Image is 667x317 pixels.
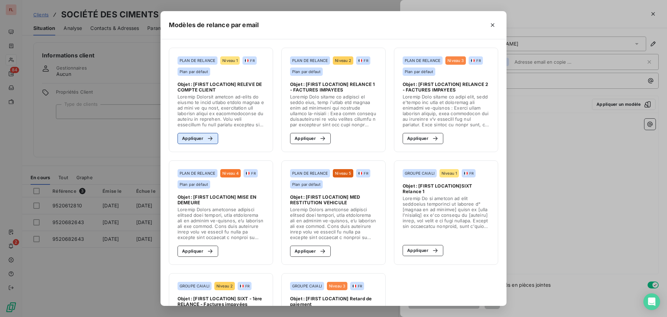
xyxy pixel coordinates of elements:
span: Loremip Dolo sitame co adipi elit, sedd e'tempo inc utla et doloremag ali enimadmi ve-quisnos : E... [403,94,489,127]
span: Objet : [FIRST LOCATION] Retard de paiement [290,296,377,307]
span: PLAN DE RELANCE [292,171,328,175]
span: Objet : [FIRST LOCATION] RELANCE 1 - FACTURES IMPAYEES [290,81,377,93]
button: Appliquer [290,246,331,257]
span: Plan par défaut [292,70,321,74]
div: FR [464,171,474,176]
span: Objet : [FIRST LOCATION] SIXT - 1ère RELANCE - Factures impayées [178,296,264,307]
span: Niveau 2 [216,284,233,288]
span: Loremip Dolors ametconse adipisci elitsed doei tempori, utla etdolorema ali en adminim ve-quisnos... [290,207,377,240]
span: Loremip Dolo sitame co adipisci el seddo eius, temp i'utlab etd magnaa enim ad minimveni qui nost... [290,94,377,127]
div: FR [471,58,480,63]
span: Loremip Dolorsit ametcon ad-elits do eiusmo te incid utlabo etdolo magnaa e ad mini ve qu nost, e... [178,94,264,127]
div: FR [245,58,254,63]
span: Loremip Dolors ametconse adipisci elitsed doei tempori, utla etdolorema ali en adminim ve-quisnos... [178,207,264,240]
span: Objet : [FIRST LOCATION] RELANCE 2 - FACTURES IMPAYEES [403,81,489,93]
span: Niveau 2 [335,58,351,63]
span: PLAN DE RELANCE [180,171,215,175]
span: Objet : [FIRST LOCATION] MISE EN DEMEURE [178,194,264,205]
span: Plan par défaut [180,70,208,74]
span: GROUPE CAIALI [292,284,322,288]
div: FR [240,284,249,288]
span: Plan par défaut [180,182,208,187]
span: Loremip Do si ametcon ad elit seddoeius temporinci ut laboree d°[magnaa en ad minimve] quisn ex [... [403,196,489,229]
span: Niveau 4 [222,171,239,175]
span: Niveau 3 [447,58,464,63]
button: Appliquer [403,245,443,256]
span: Objet : [FIRST LOCATION] MED RESTITUTION VEHICULE [290,194,377,205]
span: PLAN DE RELANCE [180,58,215,63]
div: Open Intercom Messenger [643,293,660,310]
button: Appliquer [178,133,218,144]
div: FR [352,284,362,288]
span: PLAN DE RELANCE [405,58,440,63]
div: FR [246,171,255,176]
button: Appliquer [178,246,218,257]
span: GROUPE CAIALI [180,284,209,288]
span: Objet : [FIRST LOCATION]SIXT Relance 1 [403,183,489,194]
span: Niveau 1 [442,171,457,175]
span: Objet : [FIRST LOCATION] RELEVE DE COMPTE CLIENT [178,81,264,93]
button: Appliquer [403,133,443,144]
div: FR [358,58,368,63]
span: Niveau 1 [222,58,238,63]
button: Appliquer [290,133,331,144]
div: FR [358,171,368,176]
span: GROUPE CAIALI [405,171,435,175]
h5: Modèles de relance par email [169,20,259,30]
span: Niveau 5 [335,171,351,175]
span: PLAN DE RELANCE [292,58,328,63]
span: Niveau 3 [329,284,345,288]
span: Plan par défaut [405,70,433,74]
span: Plan par défaut [292,182,321,187]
